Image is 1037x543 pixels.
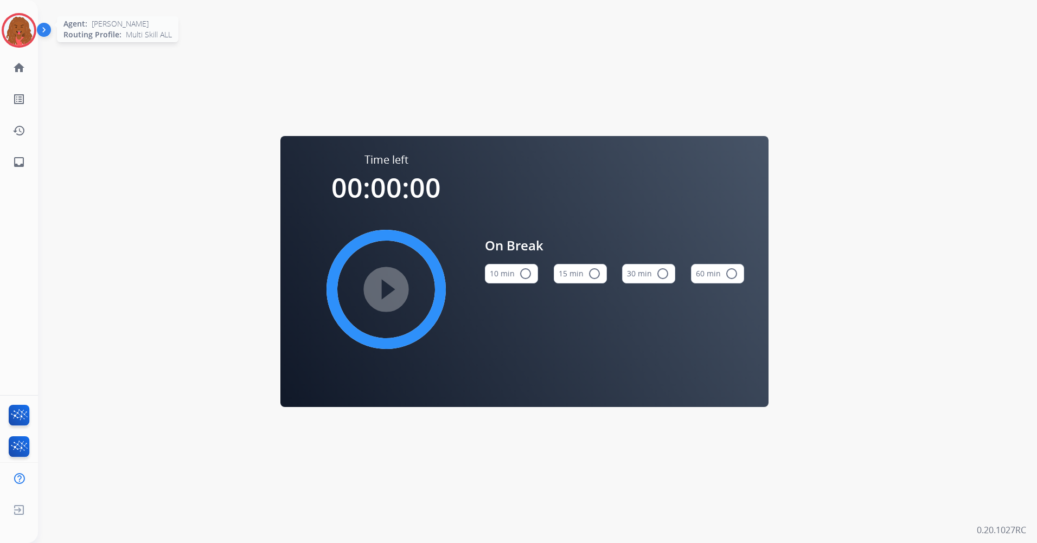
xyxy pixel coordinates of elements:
mat-icon: list_alt [12,93,25,106]
span: Agent: [63,18,87,29]
span: Routing Profile: [63,29,121,40]
mat-icon: history [12,124,25,137]
mat-icon: radio_button_unchecked [656,267,669,280]
mat-icon: inbox [12,156,25,169]
button: 30 min [622,264,675,283]
mat-icon: radio_button_unchecked [519,267,532,280]
mat-icon: radio_button_unchecked [725,267,738,280]
span: On Break [485,236,744,255]
img: avatar [4,15,34,46]
span: Multi Skill ALL [126,29,172,40]
span: Time left [364,152,408,167]
mat-icon: radio_button_unchecked [588,267,601,280]
p: 0.20.1027RC [977,523,1026,536]
mat-icon: home [12,61,25,74]
span: 00:00:00 [331,169,441,206]
span: [PERSON_NAME] [92,18,149,29]
button: 10 min [485,264,538,283]
button: 15 min [554,264,607,283]
button: 60 min [691,264,744,283]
